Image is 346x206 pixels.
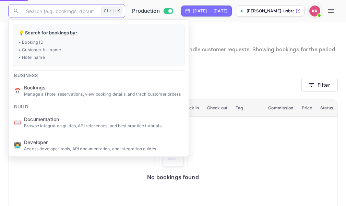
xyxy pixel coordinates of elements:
[24,139,183,146] span: Developer
[24,91,183,97] p: Manage all hotel reservations, view booking details, and track customer orders
[19,30,179,36] p: 💡 Search for bookings by:
[231,100,264,117] th: Tag
[24,116,183,123] span: Documentation
[19,47,179,53] p: • Customer full name
[316,100,337,117] th: Status
[14,87,21,95] p: 📅
[132,7,160,15] span: Production
[264,100,297,117] th: Commission
[24,123,183,129] p: Browse integration guides, API references, and best practice tutorials
[14,141,21,149] p: 👨‍💻
[301,78,338,92] button: Filter
[14,118,21,126] p: 📖
[247,8,294,14] p: [PERSON_NAME]-unbrg.[PERSON_NAME]...
[298,100,317,117] th: Price
[203,100,231,117] th: Check out
[24,146,183,152] p: Access developer tools, API documentation, and integration guides
[177,100,203,117] th: Check in
[22,4,98,18] input: Search (e.g. bookings, documentation)
[9,68,43,79] span: Business
[19,39,179,45] p: • Booking ID
[193,8,227,14] div: [DATE] — [DATE]
[19,54,179,61] p: • Hotel name
[9,100,34,111] span: Build
[101,7,122,15] div: Ctrl+K
[129,7,176,15] div: Switch to Sandbox mode
[147,174,199,181] p: No bookings found
[309,6,320,17] img: Kobus Roux
[24,84,183,91] span: Bookings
